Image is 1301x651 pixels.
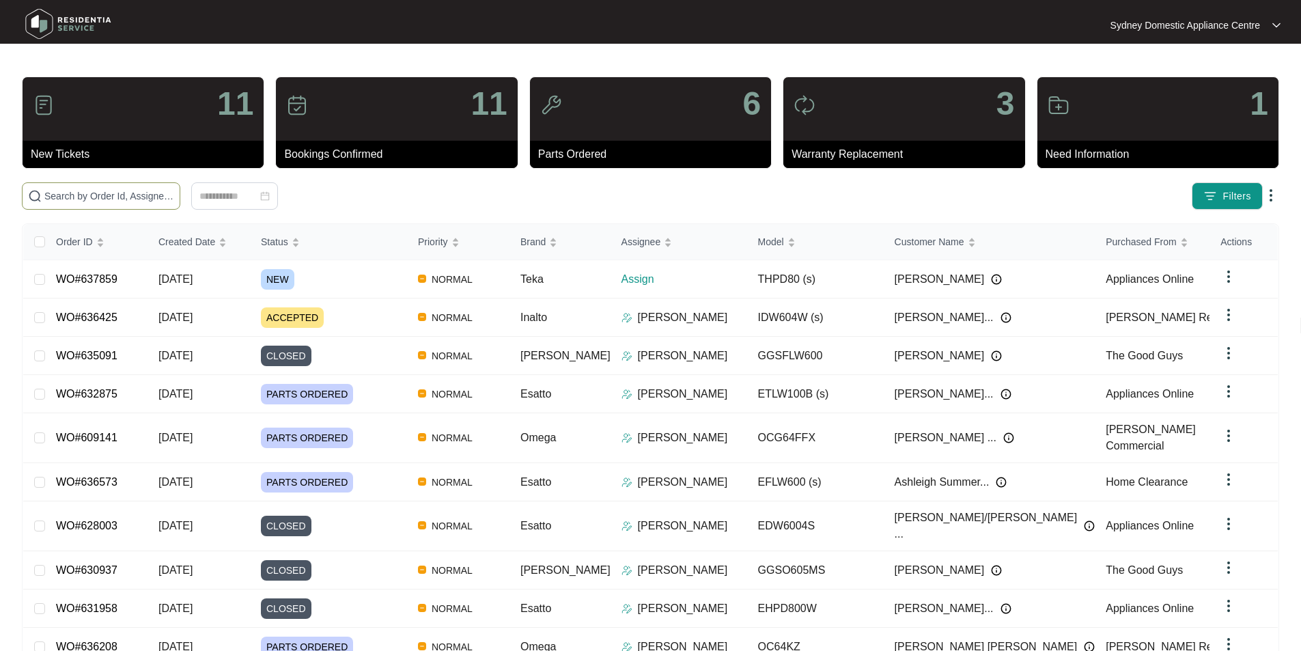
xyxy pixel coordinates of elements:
[520,602,551,614] span: Esatto
[996,87,1015,120] p: 3
[261,269,294,290] span: NEW
[1220,383,1237,400] img: dropdown arrow
[418,521,426,529] img: Vercel Logo
[1003,432,1014,443] img: Info icon
[520,388,551,400] span: Esatto
[895,271,985,288] span: [PERSON_NAME]
[426,562,478,579] span: NORMAL
[56,311,117,323] a: WO#636425
[1106,476,1188,488] span: Home Clearance
[747,501,884,551] td: EDW6004S
[895,386,994,402] span: [PERSON_NAME]...
[747,299,884,337] td: IDW604W (s)
[1001,603,1011,614] img: Info icon
[158,311,193,323] span: [DATE]
[747,260,884,299] td: THPD80 (s)
[426,474,478,490] span: NORMAL
[621,234,661,249] span: Assignee
[538,146,771,163] p: Parts Ordered
[520,350,611,361] span: [PERSON_NAME]
[56,520,117,531] a: WO#628003
[261,560,311,581] span: CLOSED
[638,600,728,617] p: [PERSON_NAME]
[1095,224,1231,260] th: Purchased From
[991,274,1002,285] img: Info icon
[158,388,193,400] span: [DATE]
[31,146,264,163] p: New Tickets
[638,562,728,579] p: [PERSON_NAME]
[1106,424,1196,452] span: [PERSON_NAME] Commercial
[747,413,884,463] td: OCG64FFX
[1263,187,1279,204] img: dropdown arrow
[895,234,964,249] span: Customer Name
[1220,598,1237,614] img: dropdown arrow
[158,476,193,488] span: [DATE]
[1220,345,1237,361] img: dropdown arrow
[148,224,250,260] th: Created Date
[426,386,478,402] span: NORMAL
[261,234,288,249] span: Status
[426,309,478,326] span: NORMAL
[250,224,407,260] th: Status
[621,603,632,614] img: Assigner Icon
[895,309,994,326] span: [PERSON_NAME]...
[407,224,509,260] th: Priority
[747,375,884,413] td: ETLW100B (s)
[1106,388,1194,400] span: Appliances Online
[1272,22,1281,29] img: dropdown arrow
[1106,350,1183,361] span: The Good Guys
[747,551,884,590] td: GGSO605MS
[418,477,426,486] img: Vercel Logo
[1106,520,1194,531] span: Appliances Online
[426,430,478,446] span: NORMAL
[1106,234,1176,249] span: Purchased From
[418,389,426,398] img: Vercel Logo
[158,432,193,443] span: [DATE]
[261,384,353,404] span: PARTS ORDERED
[1220,471,1237,488] img: dropdown arrow
[520,234,546,249] span: Brand
[158,234,215,249] span: Created Date
[45,224,148,260] th: Order ID
[1001,312,1011,323] img: Info icon
[621,432,632,443] img: Assigner Icon
[520,311,547,323] span: Inalto
[621,271,747,288] p: Assign
[426,518,478,534] span: NORMAL
[1222,189,1251,204] span: Filters
[418,566,426,574] img: Vercel Logo
[895,600,994,617] span: [PERSON_NAME]...
[1220,559,1237,576] img: dropdown arrow
[520,273,544,285] span: Teka
[418,234,448,249] span: Priority
[794,94,815,116] img: icon
[418,351,426,359] img: Vercel Logo
[56,432,117,443] a: WO#609141
[638,430,728,446] p: [PERSON_NAME]
[158,520,193,531] span: [DATE]
[621,389,632,400] img: Assigner Icon
[1048,94,1069,116] img: icon
[418,604,426,612] img: Vercel Logo
[158,564,193,576] span: [DATE]
[261,598,311,619] span: CLOSED
[621,477,632,488] img: Assigner Icon
[895,474,990,490] span: Ashleigh Summer...
[1106,273,1194,285] span: Appliances Online
[56,476,117,488] a: WO#636573
[44,189,174,204] input: Search by Order Id, Assignee Name, Customer Name, Brand and Model
[158,273,193,285] span: [DATE]
[1046,146,1278,163] p: Need Information
[509,224,611,260] th: Brand
[520,432,556,443] span: Omega
[1220,268,1237,285] img: dropdown arrow
[1220,516,1237,532] img: dropdown arrow
[621,350,632,361] img: Assigner Icon
[895,348,985,364] span: [PERSON_NAME]
[1110,18,1260,32] p: Sydney Domestic Appliance Centre
[540,94,562,116] img: icon
[1220,307,1237,323] img: dropdown arrow
[747,337,884,375] td: GGSFLW600
[33,94,55,116] img: icon
[426,271,478,288] span: NORMAL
